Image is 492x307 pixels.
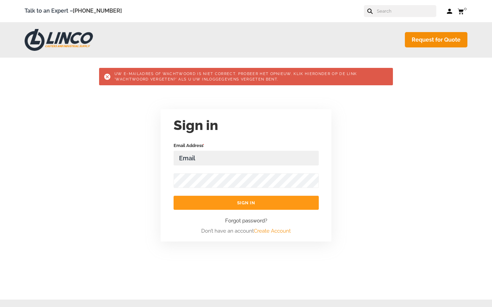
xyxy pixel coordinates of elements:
span: Talk to an Expert – [25,6,122,16]
div: Uw e-mailadres of wachtwoord is niet correct. Probeer het opnieuw. Klik hieronder op de link 'Wac... [114,71,378,82]
img: LINCO CASTERS & INDUSTRIAL SUPPLY [25,29,93,51]
span: Email Address [174,142,319,149]
a: Create Account [254,228,291,234]
input: Email AddressRequired [174,151,319,165]
a: [PHONE_NUMBER] [73,8,122,14]
h2: Sign in [174,115,319,135]
a: Request for Quote [405,32,467,47]
input: Sign in [174,196,319,210]
a: Log in [447,8,452,15]
a: 0 [457,7,467,15]
span: 0 [464,6,467,11]
input: Search [376,5,436,17]
a: Forgot password? [225,217,267,225]
span: Don’t have an account [201,227,291,235]
span: Required [203,142,204,149]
